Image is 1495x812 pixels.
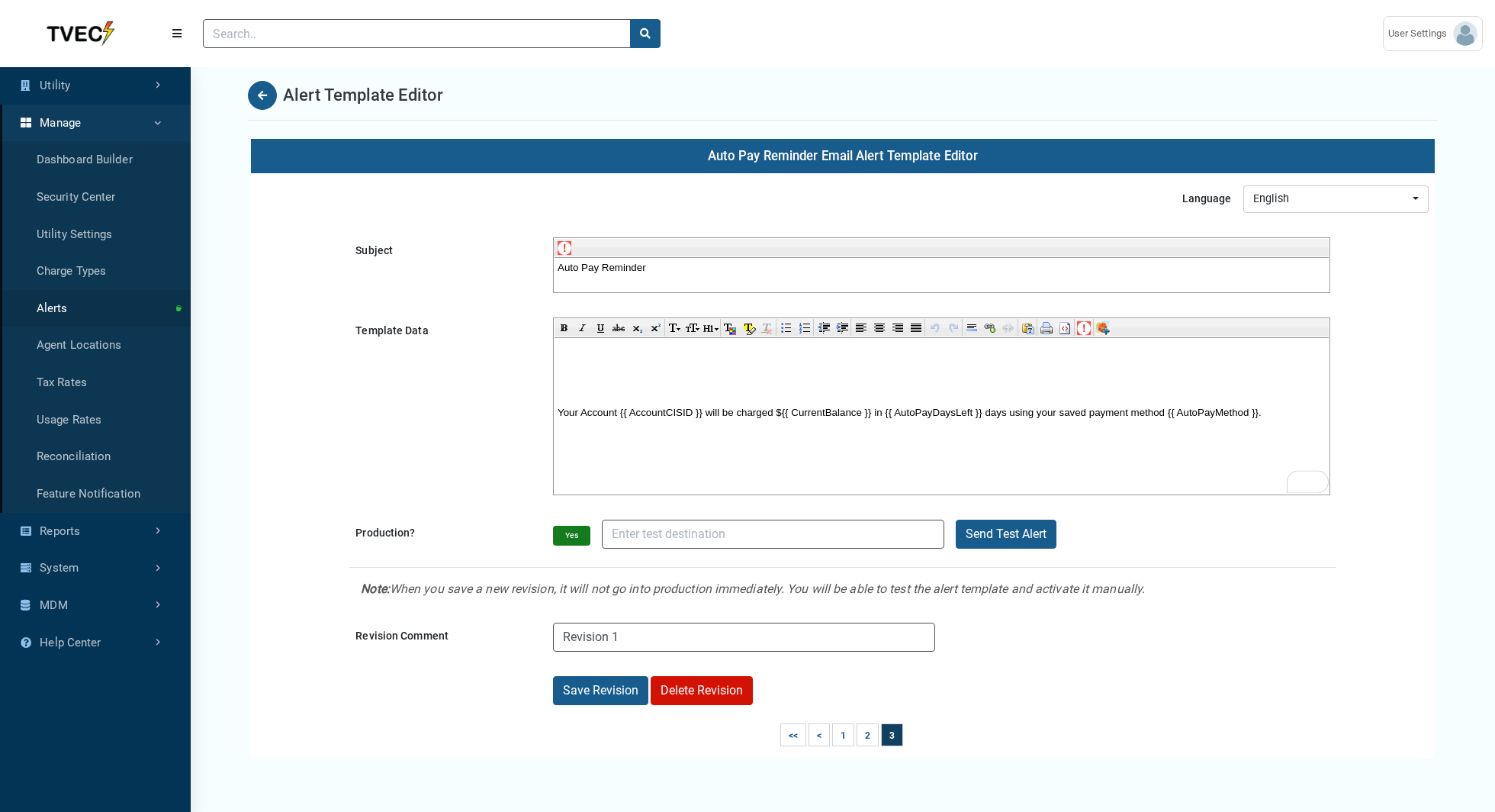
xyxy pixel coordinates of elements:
[3,3,771,79] body: To enrich screen reader interactions, please activate Accessibility in Grammarly extension settings
[757,319,776,337] div: Remove Formatting
[906,319,924,337] div: Justify
[870,319,888,337] div: Center
[361,582,390,596] span: Note:
[251,139,1435,173] h2: Auto Pay Reminder Email Alert Template Editor
[963,319,981,337] div: Insert Horizontal Rule
[817,730,821,741] a: <
[814,319,832,337] div: Outdent
[3,3,771,14] body: Auto Pay Reminder
[776,319,795,337] div: Bullets
[349,623,547,652] label: Revision Comment
[283,82,443,108] h1: Alert Template Editor
[865,730,870,741] a: 2
[841,730,846,741] a: 1
[925,319,944,337] div: Undo
[163,20,191,47] button: Menu
[203,19,631,48] input: Search
[349,520,547,555] label: Production?
[12,13,151,54] img: TNVC Logo
[888,319,906,337] div: Align Text Right
[739,319,757,337] div: Text Highlight Color
[789,730,798,741] a: <<
[349,237,547,293] label: Subject
[832,319,850,337] div: Indent
[1388,26,1453,41] span: User Settings
[349,567,1336,598] p: When you save a new revision, it will not go into production immediately. You will be able to tes...
[1253,191,1410,208] div: English
[349,317,547,495] label: Template Data
[1243,185,1429,213] button: English
[721,319,739,337] div: Font Color
[889,730,895,741] a: 3
[553,526,590,546] span: Yes
[628,319,646,337] div: Subscript
[630,19,661,48] button: search
[573,319,591,337] div: Italic
[981,319,999,337] div: Insert Hyperlink
[944,319,962,337] div: Redo
[1094,319,1112,337] div: Add Image Assets
[1056,319,1074,337] div: Show Source
[702,319,720,337] div: Style
[553,623,935,652] input: Comment
[1040,185,1238,213] label: Language
[248,81,277,110] button: Back
[1018,319,1037,337] div: Paste as Text
[3,3,140,56] img: tnvc.gif
[651,676,753,705] button: Delete Revision
[1037,319,1056,337] div: Print
[1383,16,1483,51] a: User Settings
[591,319,609,337] div: Underline
[1075,319,1093,337] div: Add Parameter values
[646,319,664,337] div: Superscript
[999,319,1018,337] div: Remove Hyperlink
[956,520,1056,549] button: Send Test Alert
[795,319,813,337] div: Numbering
[553,676,648,705] button: Save Revision
[555,319,573,337] div: Bold
[602,520,944,549] input: Enter test destination
[683,319,702,337] div: Font Size
[555,239,574,257] div: Add Parameter values
[665,319,683,337] div: Font
[609,319,628,337] div: Strikethrough
[851,319,870,337] div: Align Text Left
